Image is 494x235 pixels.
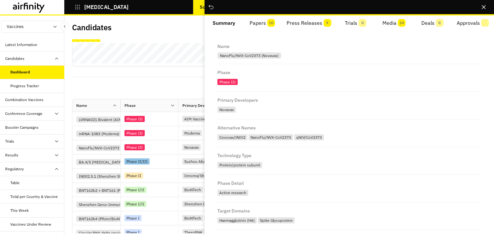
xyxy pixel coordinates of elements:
div: Phase III [124,116,145,122]
span: 0 [359,19,366,27]
div: Haemagglutinin (HA) [217,217,257,223]
div: Primary Developers [182,103,218,108]
div: Phase I/II [124,201,146,207]
div: Regulatory [5,166,24,172]
div: Pfizer [204,215,218,221]
div: NanoFlu/NVX-CoV2373 (Novavax) [76,145,140,151]
div: Table [10,180,20,186]
div: Novavax [217,107,236,113]
button: Vaccines [1,21,63,33]
div: Phase III [217,79,238,85]
div: AIM Vaccine Group [182,116,220,122]
div: BNT162b4 (Pfizer/BioNTech) [76,216,132,222]
div: Covovax/tNIV2,NanoFlu/NVX-CoV2373,qNIV/CoV2373 [217,133,481,142]
div: Target Domains [217,208,250,213]
div: Protein/protein subunit [217,162,262,168]
div: NanoFlu/NVX-CoV2373 (Novavax) [217,51,481,59]
p: Science360 [200,5,224,10]
div: Combination Vaccines [5,97,43,103]
div: Phase III [217,77,481,86]
div: NanoFlu/NVX-CoV2373 (Novavax) [217,52,281,59]
div: Shenzhen Geno-Immune [GEOGRAPHIC_DATA] [182,201,270,207]
div: Progress Tracker [10,83,39,89]
div: Phase I [124,215,142,221]
div: Trials [5,138,14,144]
div: mRNA-1083 (Moderna) [76,131,122,137]
button: Summary [205,15,243,31]
button: Close Sidebar [60,22,69,31]
span: 0 [436,19,444,27]
button: Deals [413,15,452,31]
div: NanoFlu/NVX-CoV2373 [249,134,293,140]
div: Moderna [182,130,202,136]
div: Conference Coverage [5,111,42,117]
div: BA.4/5 [MEDICAL_DATA] (Suzhou Abogen Biosciences Co., Ltd.) [76,159,193,165]
div: Results [5,152,18,158]
div: BNT162b2 + BNT161 (Pfizer/BioNTech) [76,187,150,193]
div: Phase [124,103,136,108]
div: Phase [217,69,230,75]
div: Phase Detail [217,180,244,185]
div: Protein/protein subunit [217,160,481,169]
div: Shenzhen Geno-Immune [GEOGRAPHIC_DATA] DCvac [76,202,177,208]
div: IN002.5.1 (Shenzhen Shenxin Biotechnology) [76,173,161,179]
button: Press Releases [281,15,336,31]
div: qNIV/CoV2373 [294,134,324,140]
div: Vaccines Under Review [10,221,51,227]
button: Approvals [452,15,494,31]
div: Alternative Names [217,125,256,130]
div: Phase II [124,173,143,179]
div: Innorna/Shenzhen Shenxin Biological Technology [182,173,273,179]
div: Booster Campaigns [5,125,39,130]
div: LVRNA021 Bivalent (AIM) [76,117,126,123]
div: BioNTech [182,187,203,193]
div: Novavax [217,105,481,114]
div: Latest Information [5,42,37,48]
div: Active research [217,188,481,197]
button: Papers [243,15,281,31]
div: Covovax/tNIV2 [217,134,247,140]
span: 24 [398,19,406,27]
span: 10 [267,19,275,27]
div: Active research [217,190,248,196]
div: Technology Type [217,152,252,158]
div: Suzhou Abogen Biosciences [182,158,236,164]
div: BioNTech [182,215,203,221]
div: Name [217,43,230,49]
div: Phase I/II [124,187,146,193]
div: This Week [10,208,29,213]
div: Novavax [182,144,201,150]
div: Primary Developers [217,97,258,102]
div: Dashboard [10,69,30,75]
div: Phase III [124,130,145,136]
span: 9 [324,19,331,27]
div: Name [76,103,87,108]
button: Trials [336,15,375,31]
button: [MEDICAL_DATA] [75,2,129,13]
p: [MEDICAL_DATA] [84,4,129,10]
div: Pfizer [204,187,218,193]
div: Total per Country & Vaccine [10,194,58,200]
div: Phase II/III [124,158,150,164]
div: Candidates [5,56,24,61]
div: Haemagglutinin (HA),Spike Glycoprotein [217,216,481,225]
div: Spike Glycoprotein [258,217,295,223]
div: Phase III [124,144,145,150]
h2: Candidates [72,23,112,32]
button: Media [375,15,413,31]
